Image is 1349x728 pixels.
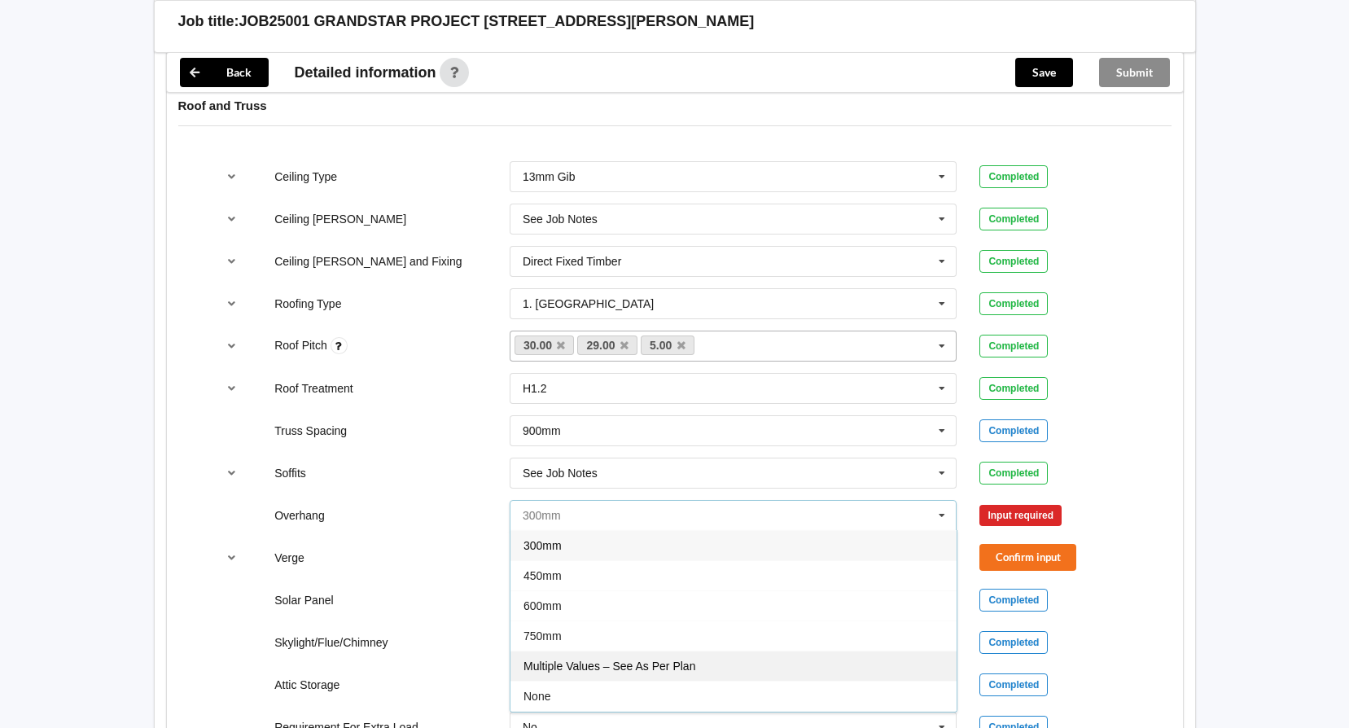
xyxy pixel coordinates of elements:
[178,12,239,31] h3: Job title:
[274,594,333,607] label: Solar Panel
[523,256,621,267] div: Direct Fixed Timber
[523,383,547,394] div: H1.2
[523,171,576,182] div: 13mm Gib
[979,419,1048,442] div: Completed
[274,509,324,522] label: Overhang
[274,467,306,480] label: Soffits
[216,204,247,234] button: reference-toggle
[216,543,247,572] button: reference-toggle
[979,208,1048,230] div: Completed
[523,629,562,642] span: 750mm
[178,98,1172,113] h4: Roof and Truss
[295,65,436,80] span: Detailed information
[979,335,1048,357] div: Completed
[515,335,575,355] a: 30.00
[523,298,654,309] div: 1. [GEOGRAPHIC_DATA]
[216,247,247,276] button: reference-toggle
[180,58,269,87] button: Back
[979,589,1048,612] div: Completed
[523,467,598,479] div: See Job Notes
[641,335,694,355] a: 5.00
[979,544,1076,571] button: Confirm input
[239,12,755,31] h3: JOB25001 GRANDSTAR PROJECT [STREET_ADDRESS][PERSON_NAME]
[979,250,1048,273] div: Completed
[216,374,247,403] button: reference-toggle
[274,297,341,310] label: Roofing Type
[274,339,330,352] label: Roof Pitch
[216,331,247,361] button: reference-toggle
[274,382,353,395] label: Roof Treatment
[274,213,406,226] label: Ceiling [PERSON_NAME]
[523,539,562,552] span: 300mm
[523,599,562,612] span: 600mm
[979,673,1048,696] div: Completed
[274,424,347,437] label: Truss Spacing
[216,458,247,488] button: reference-toggle
[1015,58,1073,87] button: Save
[274,551,304,564] label: Verge
[523,213,598,225] div: See Job Notes
[274,636,388,649] label: Skylight/Flue/Chimney
[577,335,637,355] a: 29.00
[216,162,247,191] button: reference-toggle
[274,678,339,691] label: Attic Storage
[523,660,695,673] span: Multiple Values – See As Per Plan
[523,569,562,582] span: 450mm
[523,690,550,703] span: None
[523,425,561,436] div: 900mm
[979,631,1048,654] div: Completed
[216,289,247,318] button: reference-toggle
[274,255,462,268] label: Ceiling [PERSON_NAME] and Fixing
[274,170,337,183] label: Ceiling Type
[979,292,1048,315] div: Completed
[979,165,1048,188] div: Completed
[979,505,1062,526] div: Input required
[979,377,1048,400] div: Completed
[979,462,1048,485] div: Completed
